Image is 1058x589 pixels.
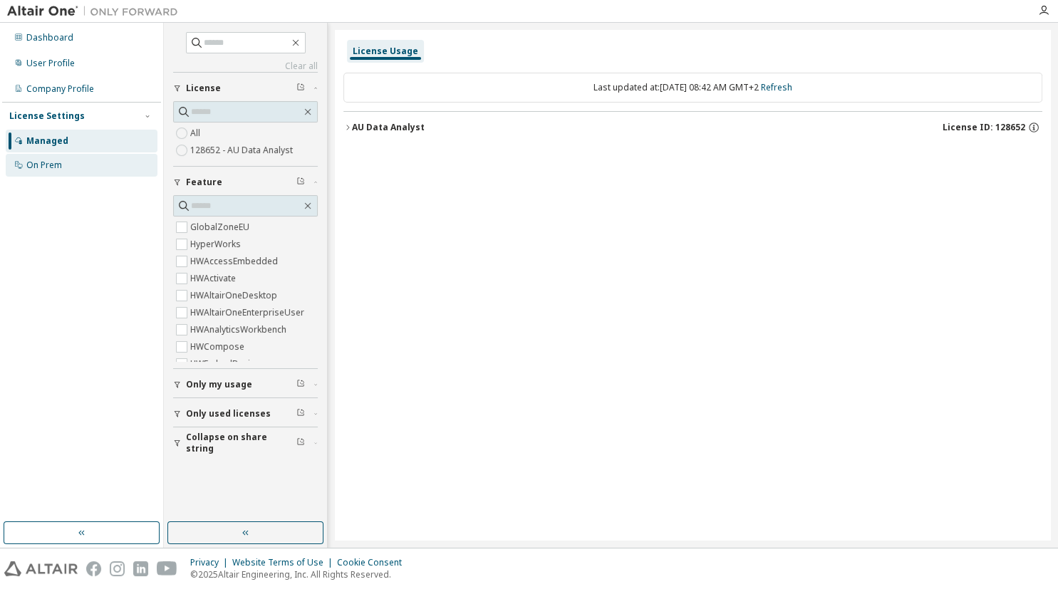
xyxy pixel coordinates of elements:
button: Only used licenses [173,398,318,429]
div: License Settings [9,110,85,122]
label: HWCompose [190,338,247,355]
div: Cookie Consent [337,557,410,568]
button: AU Data AnalystLicense ID: 128652 [343,112,1042,143]
span: Clear filter [296,83,305,94]
span: Only used licenses [186,408,271,419]
span: Clear filter [296,177,305,188]
span: Clear filter [296,408,305,419]
div: Dashboard [26,32,73,43]
label: HWAnalyticsWorkbench [190,321,289,338]
label: 128652 - AU Data Analyst [190,142,296,159]
span: Only my usage [186,379,252,390]
a: Refresh [761,81,792,93]
div: License Usage [353,46,418,57]
label: HWActivate [190,270,239,287]
img: youtube.svg [157,561,177,576]
button: Only my usage [173,369,318,400]
div: Website Terms of Use [232,557,337,568]
span: Clear filter [296,379,305,390]
span: Clear filter [296,437,305,449]
button: Feature [173,167,318,198]
label: GlobalZoneEU [190,219,252,236]
label: HWAltairOneEnterpriseUser [190,304,307,321]
div: Company Profile [26,83,94,95]
img: altair_logo.svg [4,561,78,576]
img: linkedin.svg [133,561,148,576]
div: On Prem [26,160,62,171]
button: Collapse on share string [173,427,318,459]
div: Privacy [190,557,232,568]
button: License [173,73,318,104]
div: Last updated at: [DATE] 08:42 AM GMT+2 [343,73,1042,103]
label: HWAccessEmbedded [190,253,281,270]
label: All [190,125,203,142]
label: HWAltairOneDesktop [190,287,280,304]
span: Feature [186,177,222,188]
div: Managed [26,135,68,147]
p: © 2025 Altair Engineering, Inc. All Rights Reserved. [190,568,410,580]
span: License ID: 128652 [943,122,1025,133]
div: AU Data Analyst [352,122,425,133]
a: Clear all [173,61,318,72]
img: Altair One [7,4,185,19]
span: Collapse on share string [186,432,296,454]
span: License [186,83,221,94]
label: HWEmbedBasic [190,355,257,372]
img: facebook.svg [86,561,101,576]
div: User Profile [26,58,75,69]
label: HyperWorks [190,236,244,253]
img: instagram.svg [110,561,125,576]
